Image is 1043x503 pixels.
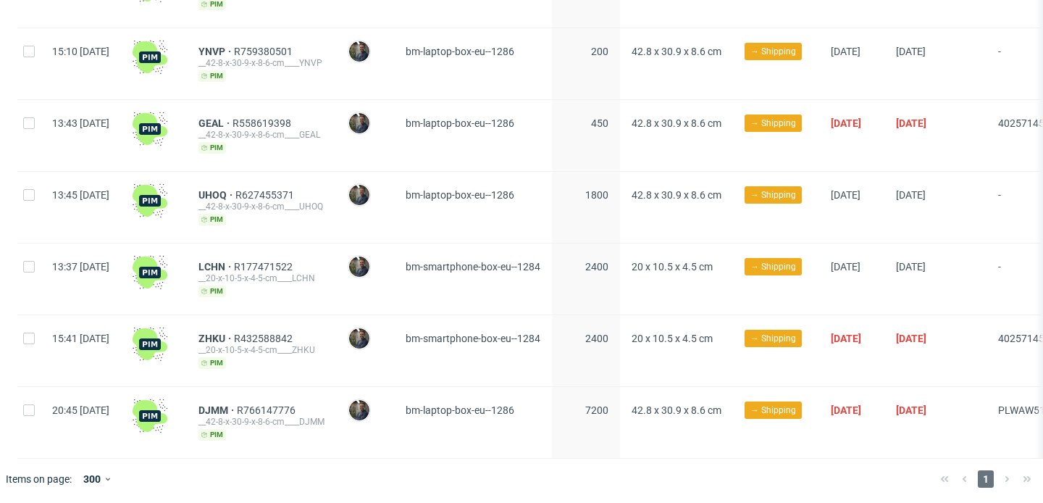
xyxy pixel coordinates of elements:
[234,333,296,344] a: R432588842
[831,117,861,129] span: [DATE]
[750,188,796,201] span: → Shipping
[632,404,721,416] span: 42.8 x 30.9 x 8.6 cm
[133,255,167,290] img: wHgJFi1I6lmhQAAAABJRU5ErkJggg==
[632,189,721,201] span: 42.8 x 30.9 x 8.6 cm
[233,117,294,129] a: R558619398
[52,404,109,416] span: 20:45 [DATE]
[198,261,234,273] a: LCHN
[406,189,514,201] span: bm-laptop-box-eu--1286
[349,400,369,420] img: Maciej Sobola
[198,201,324,212] div: __42-8-x-30-9-x-8-6-cm____UHOQ
[198,286,226,297] span: pim
[632,333,713,344] span: 20 x 10.5 x 4.5 cm
[198,404,237,416] a: DJMM
[591,46,608,57] span: 200
[198,273,324,284] div: __20-x-10-5-x-4-5-cm____LCHN
[632,261,713,273] span: 20 x 10.5 x 4.5 cm
[750,117,796,130] span: → Shipping
[349,257,369,277] img: Maciej Sobola
[406,333,540,344] span: bm-smartphone-box-eu--1284
[831,333,861,344] span: [DATE]
[133,40,167,75] img: wHgJFi1I6lmhQAAAABJRU5ErkJggg==
[133,327,167,362] img: wHgJFi1I6lmhQAAAABJRU5ErkJggg==
[406,404,514,416] span: bm-laptop-box-eu--1286
[198,429,226,441] span: pim
[632,46,721,57] span: 42.8 x 30.9 x 8.6 cm
[234,46,296,57] a: R759380501
[198,129,324,141] div: __42-8-x-30-9-x-8-6-cm____GEAL
[349,113,369,133] img: Maciej Sobola
[198,214,226,225] span: pim
[585,189,608,201] span: 1800
[349,185,369,205] img: Maciej Sobola
[750,260,796,273] span: → Shipping
[349,41,369,62] img: Maciej Sobola
[198,57,324,69] div: __42-8-x-30-9-x-8-6-cm____YNVP
[133,112,167,146] img: wHgJFi1I6lmhQAAAABJRU5ErkJggg==
[750,45,796,58] span: → Shipping
[198,333,234,344] a: ZHKU
[234,261,296,273] a: R177471522
[198,357,226,369] span: pim
[406,261,540,273] span: bm-smartphone-box-eu--1284
[978,470,994,488] span: 1
[52,46,109,57] span: 15:10 [DATE]
[237,404,298,416] a: R766147776
[750,404,796,417] span: → Shipping
[896,261,926,273] span: [DATE]
[585,261,608,273] span: 2400
[198,46,234,57] a: YNVP
[133,183,167,218] img: wHgJFi1I6lmhQAAAABJRU5ErkJggg==
[632,117,721,129] span: 42.8 x 30.9 x 8.6 cm
[198,70,226,82] span: pim
[896,46,926,57] span: [DATE]
[896,189,926,201] span: [DATE]
[585,333,608,344] span: 2400
[896,333,926,344] span: [DATE]
[349,328,369,349] img: Maciej Sobola
[585,404,608,416] span: 7200
[831,46,860,57] span: [DATE]
[52,189,109,201] span: 13:45 [DATE]
[78,469,104,489] div: 300
[750,332,796,345] span: → Shipping
[896,404,926,416] span: [DATE]
[896,117,926,129] span: [DATE]
[52,261,109,273] span: 13:37 [DATE]
[831,261,860,273] span: [DATE]
[831,189,860,201] span: [DATE]
[235,189,297,201] a: R627455371
[591,117,608,129] span: 450
[198,189,235,201] a: UHOQ
[198,416,324,428] div: __42-8-x-30-9-x-8-6-cm____DJMM
[198,117,233,129] a: GEAL
[52,117,109,129] span: 13:43 [DATE]
[6,472,72,486] span: Items on page:
[52,333,109,344] span: 15:41 [DATE]
[198,344,324,356] div: __20-x-10-5-x-4-5-cm____ZHKU
[133,399,167,433] img: wHgJFi1I6lmhQAAAABJRU5ErkJggg==
[831,404,861,416] span: [DATE]
[198,142,226,154] span: pim
[406,117,514,129] span: bm-laptop-box-eu--1286
[406,46,514,57] span: bm-laptop-box-eu--1286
